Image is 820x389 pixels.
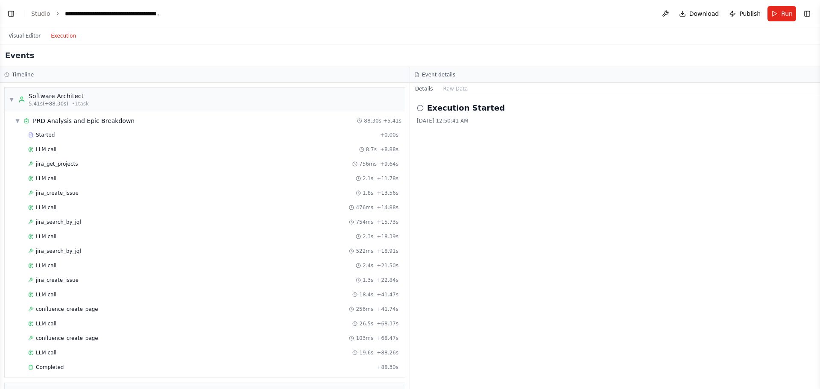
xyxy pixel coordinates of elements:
[363,277,373,284] span: 1.3s
[366,146,377,153] span: 8.7s
[36,248,81,254] span: jira_search_by_jql
[363,233,373,240] span: 2.3s
[29,100,68,107] span: 5.41s (+88.30s)
[33,117,135,125] div: PRD Analysis and Epic Breakdown
[5,50,34,61] h2: Events
[36,132,55,138] span: Started
[739,9,761,18] span: Publish
[356,219,373,225] span: 754ms
[417,117,813,124] div: [DATE] 12:50:41 AM
[377,364,398,371] span: + 88.30s
[377,320,398,327] span: + 68.37s
[377,335,398,342] span: + 68.47s
[383,117,401,124] span: + 5.41s
[36,219,81,225] span: jira_search_by_jql
[36,161,78,167] span: jira_get_projects
[359,291,373,298] span: 18.4s
[36,335,98,342] span: confluence_create_page
[377,262,398,269] span: + 21.50s
[356,204,373,211] span: 476ms
[36,349,56,356] span: LLM call
[36,233,56,240] span: LLM call
[422,71,455,78] h3: Event details
[36,190,79,196] span: jira_create_issue
[380,146,398,153] span: + 8.88s
[676,6,723,21] button: Download
[3,31,46,41] button: Visual Editor
[689,9,719,18] span: Download
[36,146,56,153] span: LLM call
[364,117,381,124] span: 88.30s
[36,306,98,313] span: confluence_create_page
[427,102,505,114] h2: Execution Started
[359,320,373,327] span: 26.5s
[377,349,398,356] span: + 88.26s
[12,71,34,78] h3: Timeline
[377,248,398,254] span: + 18.91s
[438,83,473,95] button: Raw Data
[36,364,64,371] span: Completed
[31,10,50,17] a: Studio
[36,277,79,284] span: jira_create_issue
[359,161,377,167] span: 756ms
[36,204,56,211] span: LLM call
[377,204,398,211] span: + 14.88s
[9,96,14,103] span: ▼
[72,100,89,107] span: • 1 task
[377,190,398,196] span: + 13.56s
[726,6,764,21] button: Publish
[15,117,20,124] span: ▼
[356,335,373,342] span: 103ms
[5,8,17,20] button: Show left sidebar
[801,8,813,20] button: Show right sidebar
[781,9,793,18] span: Run
[380,161,398,167] span: + 9.64s
[359,349,373,356] span: 19.6s
[36,291,56,298] span: LLM call
[29,92,89,100] div: Software Architect
[377,306,398,313] span: + 41.74s
[31,9,161,18] nav: breadcrumb
[767,6,796,21] button: Run
[363,262,373,269] span: 2.4s
[36,320,56,327] span: LLM call
[363,175,373,182] span: 2.1s
[410,83,438,95] button: Details
[377,219,398,225] span: + 15.73s
[36,175,56,182] span: LLM call
[356,306,373,313] span: 256ms
[377,175,398,182] span: + 11.78s
[356,248,373,254] span: 522ms
[377,233,398,240] span: + 18.39s
[46,31,81,41] button: Execution
[363,190,373,196] span: 1.8s
[380,132,398,138] span: + 0.00s
[377,277,398,284] span: + 22.84s
[36,262,56,269] span: LLM call
[377,291,398,298] span: + 41.47s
